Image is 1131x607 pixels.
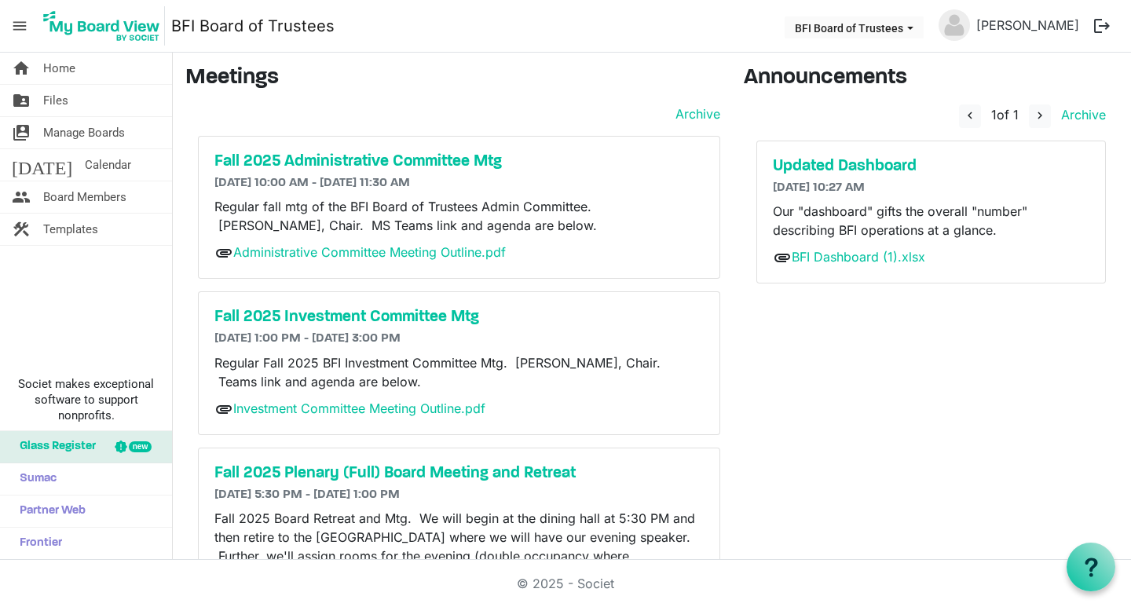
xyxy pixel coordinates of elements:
button: navigate_next [1029,104,1051,128]
p: Fall 2025 Board Retreat and Mtg. We will begin at the dining hall at 5:30 PM and then retire to t... [214,509,704,603]
a: Fall 2025 Investment Committee Mtg [214,308,704,327]
button: navigate_before [959,104,981,128]
span: Sumac [12,463,57,495]
p: Regular fall mtg of the BFI Board of Trustees Admin Committee. [PERSON_NAME], Chair. MS Teams lin... [214,197,704,235]
span: Glass Register [12,431,96,463]
span: Frontier [12,528,62,559]
span: people [12,181,31,213]
a: Administrative Committee Meeting Outline.pdf [233,244,506,260]
a: [PERSON_NAME] [970,9,1085,41]
img: My Board View Logo [38,6,165,46]
span: of 1 [991,107,1019,122]
a: Fall 2025 Plenary (Full) Board Meeting and Retreat [214,464,704,483]
h6: [DATE] 1:00 PM - [DATE] 3:00 PM [214,331,704,346]
a: Archive [669,104,720,123]
span: navigate_next [1033,108,1047,122]
span: home [12,53,31,84]
span: attachment [214,400,233,419]
h3: Meetings [185,65,720,92]
button: BFI Board of Trustees dropdownbutton [785,16,924,38]
span: folder_shared [12,85,31,116]
a: Archive [1055,107,1106,122]
p: Our "dashboard" gifts the overall "number" describing BFI operations at a glance. [773,202,1090,240]
span: Templates [43,214,98,245]
span: Societ makes exceptional software to support nonprofits. [7,376,165,423]
a: Investment Committee Meeting Outline.pdf [233,400,485,416]
span: [DATE] 10:27 AM [773,181,865,194]
span: attachment [214,243,233,262]
button: logout [1085,9,1118,42]
a: BFI Dashboard (1).xlsx [792,249,925,265]
span: switch_account [12,117,31,148]
img: no-profile-picture.svg [939,9,970,41]
a: © 2025 - Societ [517,576,614,591]
span: navigate_before [963,108,977,122]
span: [DATE] [12,149,72,181]
span: 1 [991,107,997,122]
a: My Board View Logo [38,6,171,46]
span: construction [12,214,31,245]
a: BFI Board of Trustees [171,10,335,42]
div: new [129,441,152,452]
span: Manage Boards [43,117,125,148]
span: Partner Web [12,495,86,527]
h3: Announcements [744,65,1119,92]
span: menu [5,11,35,41]
span: Calendar [85,149,131,181]
span: attachment [773,248,792,267]
span: Board Members [43,181,126,213]
span: Files [43,85,68,116]
p: Regular Fall 2025 BFI Investment Committee Mtg. [PERSON_NAME], Chair. Teams link and agenda are b... [214,353,704,391]
a: Fall 2025 Administrative Committee Mtg [214,152,704,171]
h6: [DATE] 10:00 AM - [DATE] 11:30 AM [214,176,704,191]
h6: [DATE] 5:30 PM - [DATE] 1:00 PM [214,488,704,503]
a: Updated Dashboard [773,157,1090,176]
span: Home [43,53,75,84]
